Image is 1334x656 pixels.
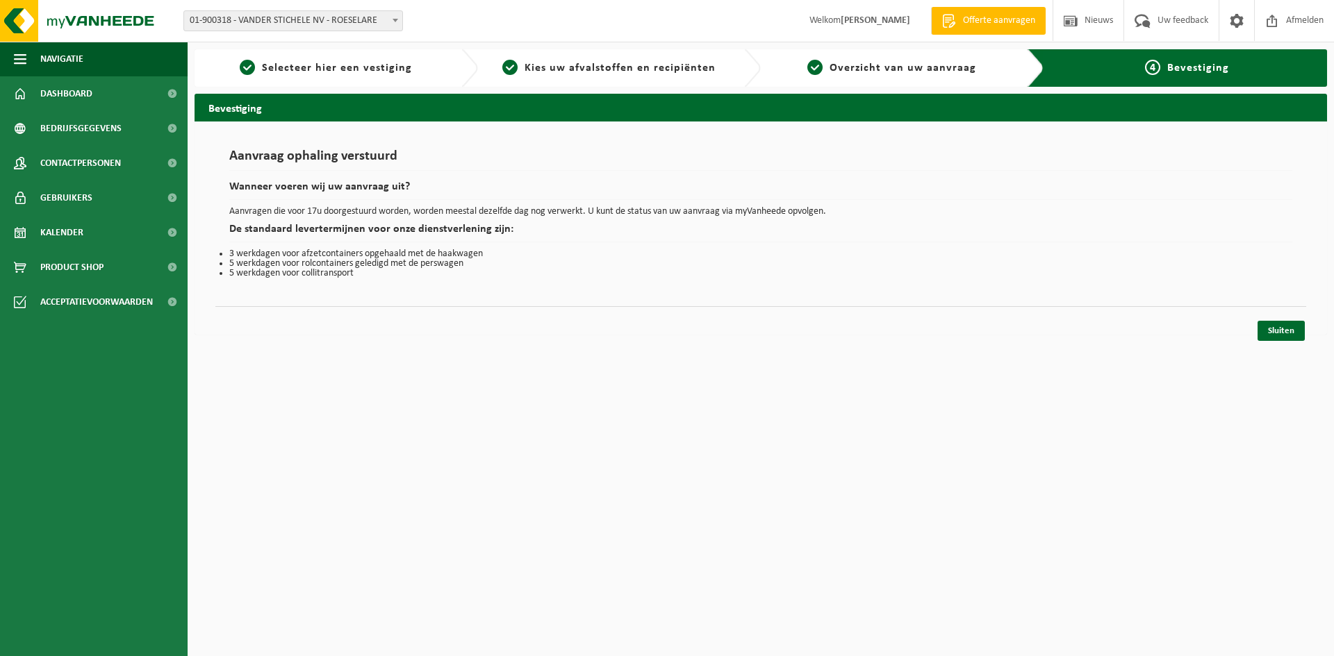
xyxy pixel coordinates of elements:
[40,250,104,285] span: Product Shop
[40,146,121,180] span: Contactpersonen
[7,625,232,656] iframe: chat widget
[229,269,1292,278] li: 5 werkdagen voor collitransport
[40,76,92,111] span: Dashboard
[240,60,255,75] span: 1
[229,249,1292,259] li: 3 werkdagen voor afzetcontainers opgehaald met de haakwagen
[502,60,518,75] span: 2
[184,11,402,31] span: 01-900318 - VANDER STICHELE NV - ROESELARE
[195,94,1327,121] h2: Bevestiging
[40,180,92,215] span: Gebruikers
[229,181,1292,200] h2: Wanneer voeren wij uw aanvraag uit?
[40,215,83,250] span: Kalender
[262,62,412,74] span: Selecteer hier een vestiging
[183,10,403,31] span: 01-900318 - VANDER STICHELE NV - ROESELARE
[841,15,910,26] strong: [PERSON_NAME]
[40,42,83,76] span: Navigatie
[1258,321,1305,341] a: Sluiten
[1167,62,1229,74] span: Bevestiging
[229,149,1292,171] h1: Aanvraag ophaling verstuurd
[40,285,153,319] span: Acceptatievoorwaarden
[768,60,1016,76] a: 3Overzicht van uw aanvraag
[229,207,1292,217] p: Aanvragen die voor 17u doorgestuurd worden, worden meestal dezelfde dag nog verwerkt. U kunt de s...
[931,7,1046,35] a: Offerte aanvragen
[485,60,734,76] a: 2Kies uw afvalstoffen en recipiënten
[201,60,450,76] a: 1Selecteer hier een vestiging
[525,62,716,74] span: Kies uw afvalstoffen en recipiënten
[229,259,1292,269] li: 5 werkdagen voor rolcontainers geledigd met de perswagen
[830,62,976,74] span: Overzicht van uw aanvraag
[40,111,122,146] span: Bedrijfsgegevens
[807,60,823,75] span: 3
[960,14,1039,28] span: Offerte aanvragen
[229,224,1292,242] h2: De standaard levertermijnen voor onze dienstverlening zijn:
[1145,60,1160,75] span: 4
